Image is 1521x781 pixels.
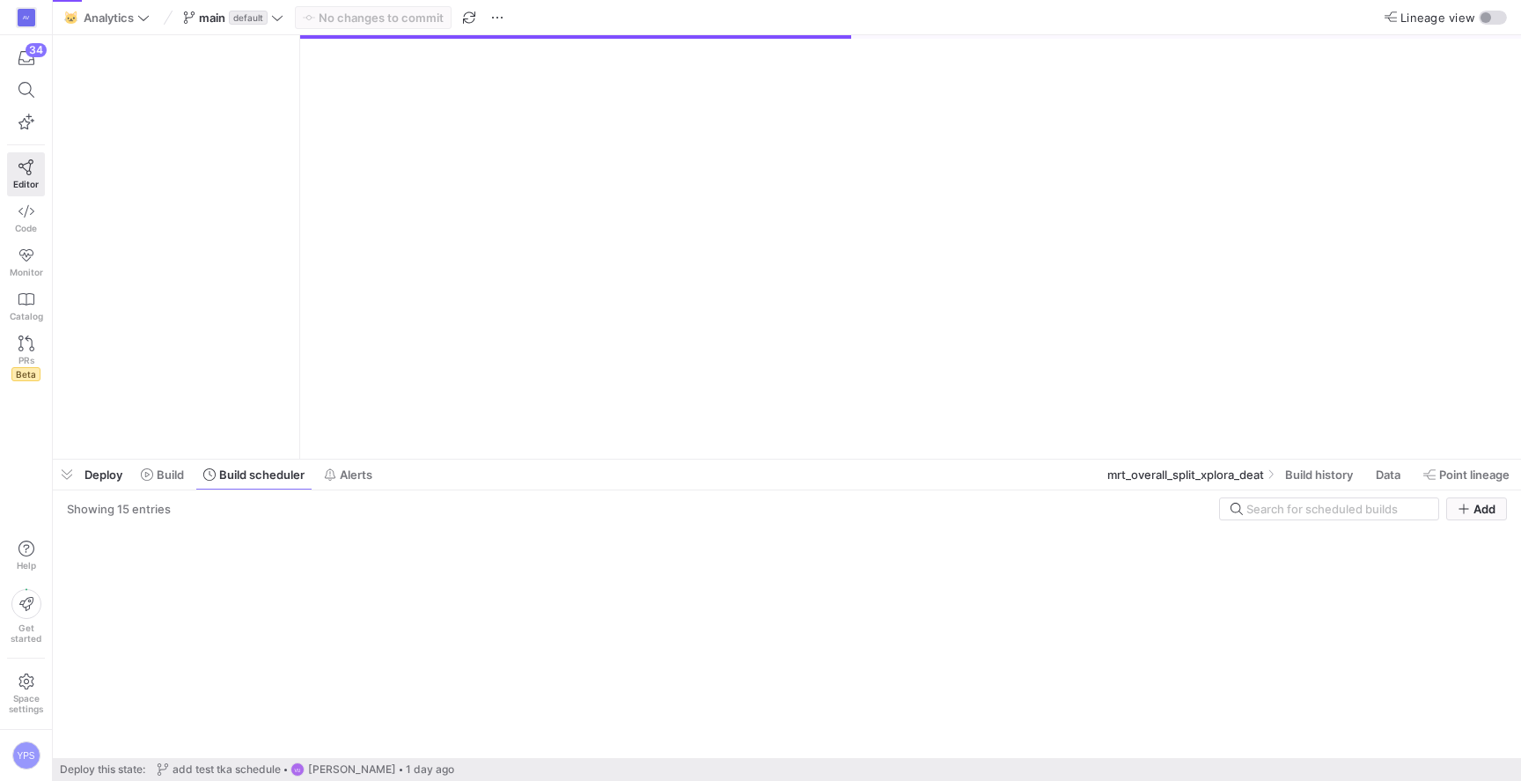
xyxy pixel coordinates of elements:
[7,3,45,33] a: AV
[18,9,35,26] div: AV
[1446,497,1507,520] button: Add
[199,11,225,25] span: main
[12,741,40,770] div: YPS
[316,460,380,490] button: Alerts
[308,763,396,776] span: [PERSON_NAME]
[26,43,47,57] div: 34
[7,737,45,774] button: YPS
[1400,11,1475,25] span: Lineage view
[219,468,305,482] span: Build scheduler
[406,763,454,776] span: 1 day ago
[60,6,154,29] button: 🐱Analytics
[340,468,372,482] span: Alerts
[7,328,45,388] a: PRsBeta
[7,196,45,240] a: Code
[7,533,45,578] button: Help
[7,284,45,328] a: Catalog
[1368,460,1412,490] button: Data
[7,582,45,651] button: Getstarted
[11,367,40,381] span: Beta
[11,623,41,644] span: Get started
[1473,502,1495,516] span: Add
[7,666,45,722] a: Spacesettings
[64,11,77,24] span: 🐱
[152,758,459,781] button: add test tka scheduleVU[PERSON_NAME]1 day ago
[13,179,39,189] span: Editor
[1415,460,1517,490] button: Point lineage
[84,468,122,482] span: Deploy
[1107,468,1264,482] span: mrt_overall_split_xplora_deat
[7,240,45,284] a: Monitor
[60,763,145,776] span: Deploy this state:
[133,460,192,490] button: Build
[15,223,37,233] span: Code
[84,11,134,25] span: Analytics
[10,311,43,321] span: Catalog
[67,502,171,516] div: Showing 15 entries
[1439,468,1510,482] span: Point lineage
[18,355,34,365] span: PRs
[1246,502,1428,516] input: Search for scheduled builds
[1376,468,1400,482] span: Data
[157,468,184,482] span: Build
[195,460,312,490] button: Build scheduler
[9,693,43,714] span: Space settings
[7,42,45,74] button: 34
[7,152,45,196] a: Editor
[15,560,37,571] span: Help
[179,6,288,29] button: maindefault
[1285,468,1353,482] span: Build history
[10,267,43,277] span: Monitor
[290,763,305,777] div: VU
[229,11,268,25] span: default
[1277,460,1364,490] button: Build history
[173,763,281,776] span: add test tka schedule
